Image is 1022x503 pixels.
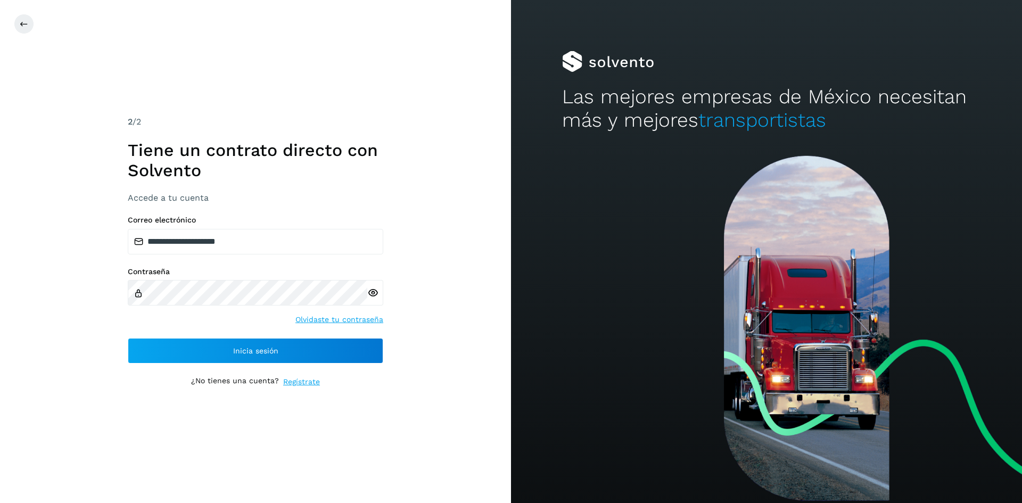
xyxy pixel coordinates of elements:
h2: Las mejores empresas de México necesitan más y mejores [562,85,971,133]
button: Inicia sesión [128,338,383,364]
label: Correo electrónico [128,216,383,225]
h1: Tiene un contrato directo con Solvento [128,140,383,181]
a: Olvidaste tu contraseña [295,314,383,325]
label: Contraseña [128,267,383,276]
div: /2 [128,116,383,128]
p: ¿No tienes una cuenta? [191,376,279,387]
span: Inicia sesión [233,347,278,354]
h3: Accede a tu cuenta [128,193,383,203]
span: 2 [128,117,133,127]
a: Regístrate [283,376,320,387]
span: transportistas [698,109,826,131]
